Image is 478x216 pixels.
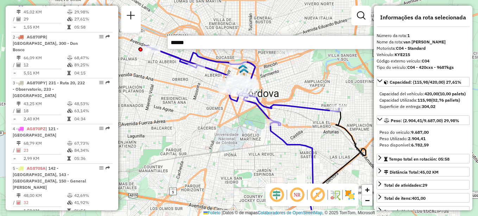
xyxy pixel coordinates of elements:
em: Rota exportada [106,80,110,85]
em: Opções [99,80,103,85]
td: 18 [23,107,67,114]
font: 89,25% [74,62,89,67]
i: Total de Atividades [17,148,21,152]
i: Distância Total [17,141,21,145]
font: 63,14% [74,108,89,113]
font: 1 - [13,1,18,6]
span: | [222,210,223,215]
i: % de utilização da cubagem [67,17,73,21]
span: | [GEOGRAPHIC_DATA], 300 - Don Bosco [13,34,78,52]
font: Peso Utilizado: [379,136,426,141]
span: KYE215 [27,1,42,6]
strong: (10,00 palets) [438,91,466,96]
span: | 231 - Ruta 20, 232 - Observatorio, 233 - [GEOGRAPHIC_DATA] [13,80,85,98]
img: UDC Cordoba [238,64,247,73]
font: Capacidad del vehículo: [379,91,466,96]
td: 45,02 KM [23,8,67,16]
td: 04:34 [74,115,109,122]
td: / [13,199,16,206]
a: Exibir filtros [354,8,368,23]
strong: C04 - 420cxs - 9687kgs [407,65,454,70]
i: % de utilização da cubagem [67,109,73,113]
span: − [365,196,370,205]
td: 05:36 [74,155,109,162]
div: Código externo veículo: [377,58,470,64]
i: % de utilização do peso [67,102,73,106]
span: Total de atividades: [384,182,427,188]
span: AG870SA [27,166,45,171]
font: Motorista: [377,46,426,51]
div: Atividade não roteirizada - luis rojas [276,48,293,55]
span: Ocultar deslocamento [268,186,285,203]
i: Tempo total em rota [67,117,71,121]
td: 04:15 [74,70,109,77]
i: % de utilização do peso [67,141,73,145]
a: Total de itens:401,00 [377,193,470,203]
em: Rota exportada [106,166,110,170]
div: Nome da rota: [377,39,470,45]
a: Tempo total en rotación: 05:58 [377,154,470,163]
td: 68,79 KM [23,140,67,147]
font: 2 - [13,34,18,40]
i: % de utilização do peso [67,193,73,198]
font: Distância Total: [390,169,439,175]
div: Total de itens: [384,195,426,202]
div: Número da rota: [377,32,470,39]
td: 2,99 KM [23,155,67,162]
td: = [13,115,16,122]
em: Rota exportada [106,35,110,39]
i: % de utilização da cubagem [67,63,73,67]
img: UDC - Córdoba [239,68,249,77]
span: | 142 - [GEOGRAPHIC_DATA], 143 - [GEOGRAPHIC_DATA], 150 - General [PERSON_NAME] [13,166,86,190]
font: Vehículo: [377,52,410,57]
td: / [13,107,16,114]
i: Distância Total [17,10,21,14]
a: Jornada Motorista: 09:00 [377,206,470,216]
td: = [13,155,16,162]
a: Acercar [362,185,372,195]
span: Peso do veículo: [379,130,429,135]
strong: 2.904,41 [408,136,426,141]
i: Total de Atividades [17,109,21,113]
span: AG870PY [27,80,46,85]
a: Total de atividades:29 [377,180,470,190]
td: 2,40 KM [23,115,67,122]
td: / [13,16,16,23]
span: Ocultar NR [289,186,306,203]
td: 23 [23,147,67,154]
i: % de utilização do peso [67,56,73,60]
i: Total de Atividades [17,200,21,205]
td: 68,47% [74,54,109,61]
i: Distância Total [17,102,21,106]
strong: (02,76 pallets) [431,97,460,103]
div: Tipo do veículo: [377,64,470,71]
td: 32 [23,199,67,206]
a: Alejar [362,195,372,206]
span: 45,02 KM [420,169,439,175]
a: Distância Total:45,02 KM [377,167,470,176]
strong: 420,00 [424,91,438,96]
i: Tempo total em rota [67,209,71,213]
img: Fluxo de ruas [329,189,341,200]
em: Opções [99,35,103,39]
i: Distância Total [17,193,21,198]
i: Distância Total [17,56,21,60]
strong: 1 [407,33,410,38]
i: % de utilização da cubagem [67,200,73,205]
font: 4 - [13,126,18,131]
em: Opções [99,126,103,131]
a: Peso: (2.904,41/9.687,00) 29,98% [377,115,470,125]
strong: KYE215 [395,52,410,57]
span: AG870PR [27,34,46,40]
div: Datos © de mapas , © 2025 TomTom, Microsoft [202,210,377,216]
img: Exibir/Ocultar setores [344,189,356,200]
strong: C04 - Standard [396,46,426,51]
td: 05:58 [74,24,109,31]
a: Folleto [203,210,220,215]
a: Nova sessão e pesquisa [124,8,138,24]
strong: 115,98 [417,97,431,103]
span: Peso: (2.904,41/9.687,00) 29,98% [391,118,459,123]
span: AG870PZ [27,126,45,131]
strong: van [PERSON_NAME] [403,39,446,44]
i: Total de Atividades [17,17,21,21]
